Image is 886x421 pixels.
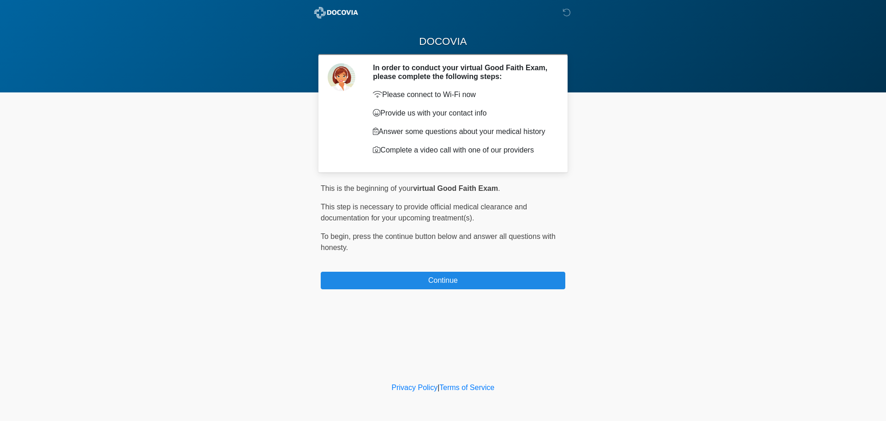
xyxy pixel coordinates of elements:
[498,184,500,192] span: .
[373,89,551,100] p: Please connect to Wi-Fi now
[314,33,572,50] h1: DOCOVIA
[321,184,413,192] span: This is the beginning of your
[373,63,551,81] h2: In order to conduct your virtual Good Faith Exam, please complete the following steps:
[373,126,551,137] p: Answer some questions about your medical history
[439,384,494,391] a: Terms of Service
[321,232,353,240] span: To begin,
[328,63,355,91] img: Agent Avatar
[373,108,551,119] p: Provide us with your contact info
[311,7,361,18] img: ABC Med Spa- GFEase Logo
[321,272,565,289] button: Continue
[321,203,527,222] span: This step is necessary to provide official medical clearance and documentation for your upcoming ...
[413,184,498,192] strong: virtual Good Faith Exam
[392,384,438,391] a: Privacy Policy
[373,145,551,156] p: Complete a video call with one of our providers
[321,232,556,251] span: press the continue button below and answer all questions with honesty.
[437,384,439,391] a: |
